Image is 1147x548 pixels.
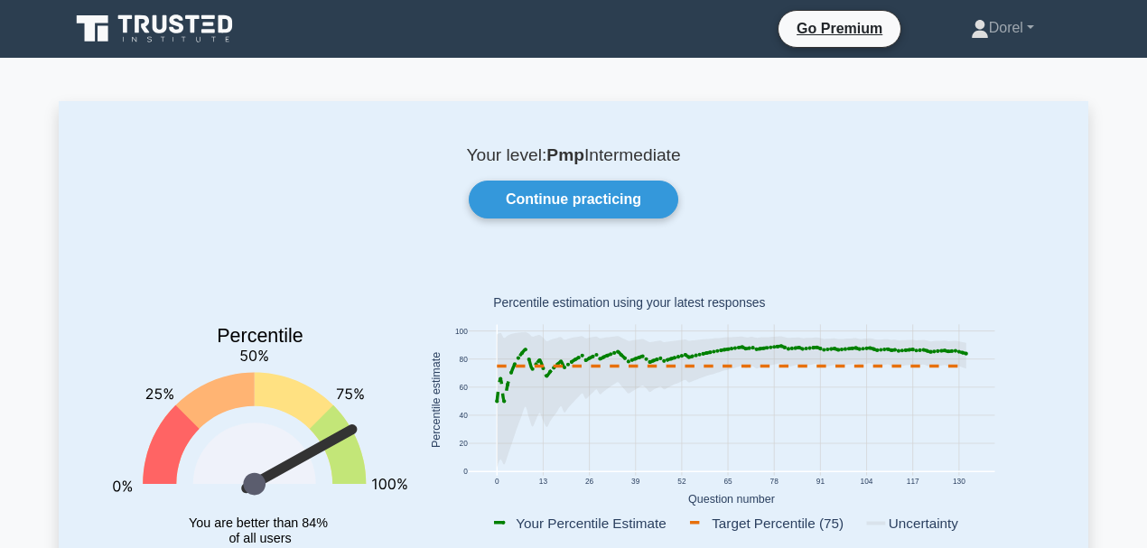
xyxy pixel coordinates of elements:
[928,10,1077,46] a: Dorel
[463,468,468,477] text: 0
[228,532,291,546] tspan: of all users
[455,327,468,336] text: 100
[460,411,469,420] text: 40
[953,477,965,486] text: 130
[786,17,893,40] a: Go Premium
[460,383,469,392] text: 60
[688,493,775,506] text: Question number
[493,296,765,311] text: Percentile estimation using your latest responses
[495,477,499,486] text: 0
[631,477,640,486] text: 39
[189,515,328,530] tspan: You are better than 84%
[460,355,469,364] text: 80
[217,325,303,347] text: Percentile
[907,477,919,486] text: 117
[102,144,1045,166] p: Your level: Intermediate
[460,439,469,448] text: 20
[469,181,678,218] a: Continue practicing
[430,352,443,448] text: Percentile estimate
[546,145,584,164] b: Pmp
[585,477,594,486] text: 26
[770,477,779,486] text: 78
[816,477,825,486] text: 91
[677,477,686,486] text: 52
[861,477,873,486] text: 104
[539,477,548,486] text: 13
[723,477,732,486] text: 65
